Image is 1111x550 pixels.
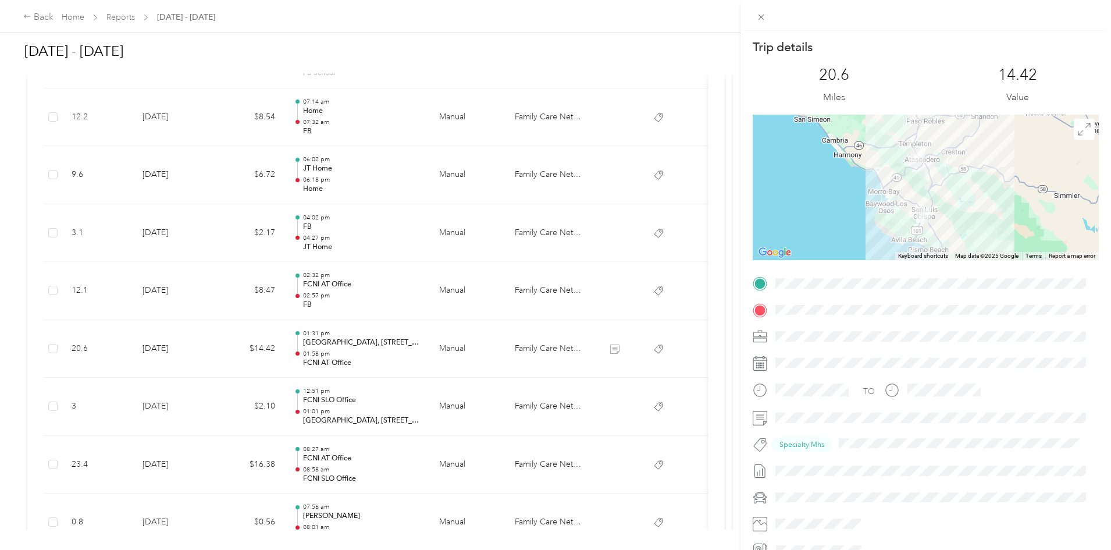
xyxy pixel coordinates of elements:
[1046,485,1111,550] iframe: Everlance-gr Chat Button Frame
[756,245,794,260] img: Google
[823,90,845,105] p: Miles
[1049,253,1095,259] a: Report a map error
[819,66,849,84] p: 20.6
[955,253,1019,259] span: Map data ©2025 Google
[771,437,832,452] button: Specialty Mhs
[998,66,1037,84] p: 14.42
[1006,90,1029,105] p: Value
[753,39,813,55] p: Trip details
[898,252,948,260] button: Keyboard shortcuts
[756,245,794,260] a: Open this area in Google Maps (opens a new window)
[863,385,875,398] div: TO
[1025,253,1042,259] a: Terms (opens in new tab)
[779,439,824,450] span: Specialty Mhs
